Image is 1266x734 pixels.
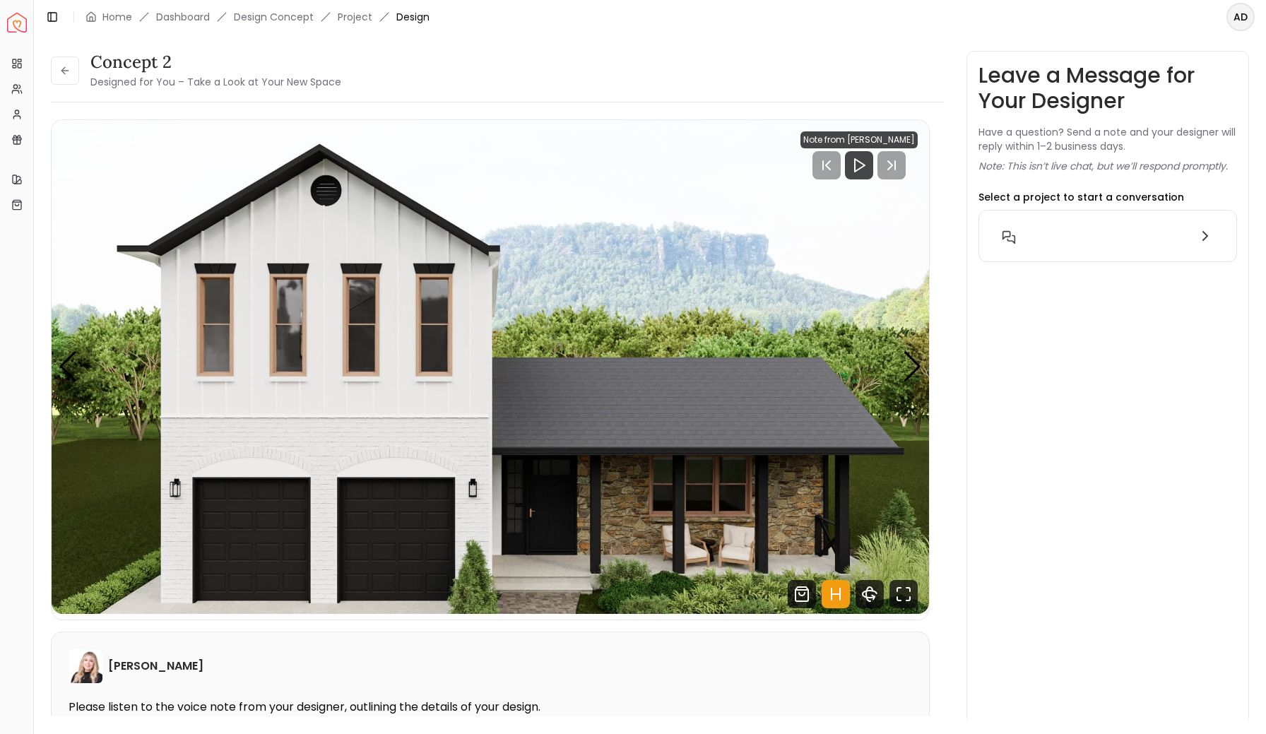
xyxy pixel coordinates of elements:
[978,190,1184,204] p: Select a project to start a conversation
[234,10,314,24] li: Design Concept
[52,120,929,614] div: 3 / 3
[822,580,850,608] svg: Hotspots Toggle
[52,120,929,614] img: Design Render 3
[108,658,203,675] h6: [PERSON_NAME]
[90,75,341,89] small: Designed for You – Take a Look at Your New Space
[851,157,868,174] svg: Play
[978,63,1237,114] h3: Leave a Message for Your Designer
[69,649,102,683] img: Hannah James
[7,13,27,32] a: Spacejoy
[52,120,929,614] div: Carousel
[978,159,1228,173] p: Note: This isn’t live chat, but we’ll respond promptly.
[7,13,27,32] img: Spacejoy Logo
[102,10,132,24] a: Home
[69,700,912,714] p: Please listen to the voice note from your designer, outlining the details of your design.
[856,580,884,608] svg: 360 View
[90,51,341,73] h3: concept 2
[156,10,210,24] a: Dashboard
[396,10,430,24] span: Design
[903,351,922,382] div: Next slide
[1228,4,1253,30] span: AD
[788,580,816,608] svg: Shop Products from this design
[1226,3,1255,31] button: AD
[800,131,918,148] div: Note from [PERSON_NAME]
[59,351,78,382] div: Previous slide
[85,10,430,24] nav: breadcrumb
[889,580,918,608] svg: Fullscreen
[978,125,1237,153] p: Have a question? Send a note and your designer will reply within 1–2 business days.
[338,10,372,24] a: Project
